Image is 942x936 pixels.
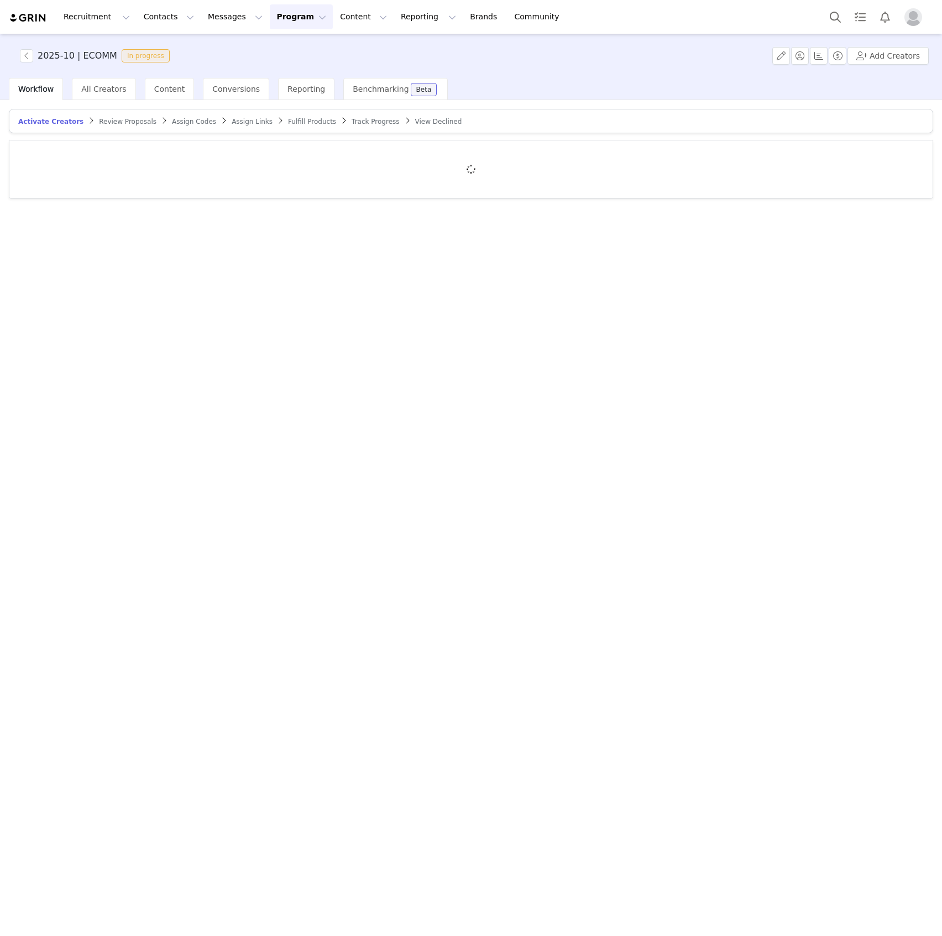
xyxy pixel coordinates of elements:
span: View Declined [415,118,462,126]
span: Reporting [287,85,325,93]
span: Benchmarking [353,85,409,93]
span: [object Object] [20,49,174,62]
span: In progress [122,49,170,62]
span: Workflow [18,85,54,93]
span: Review Proposals [99,118,156,126]
h3: 2025-10 | ECOMM [38,49,117,62]
a: Community [508,4,571,29]
span: Activate Creators [18,118,83,126]
button: Add Creators [847,47,929,65]
button: Notifications [873,4,897,29]
button: Search [823,4,847,29]
span: Assign Links [232,118,273,126]
span: Content [154,85,185,93]
button: Program [270,4,333,29]
button: Profile [898,8,933,26]
button: Contacts [137,4,201,29]
img: placeholder-profile.jpg [904,8,922,26]
button: Messages [201,4,269,29]
span: Conversions [212,85,260,93]
a: Brands [463,4,507,29]
span: All Creators [81,85,126,93]
span: Fulfill Products [288,118,336,126]
span: Track Progress [352,118,399,126]
button: Recruitment [57,4,137,29]
span: Assign Codes [172,118,216,126]
img: grin logo [9,13,48,23]
button: Content [333,4,394,29]
div: Beta [416,86,432,93]
button: Reporting [394,4,463,29]
a: Tasks [848,4,872,29]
